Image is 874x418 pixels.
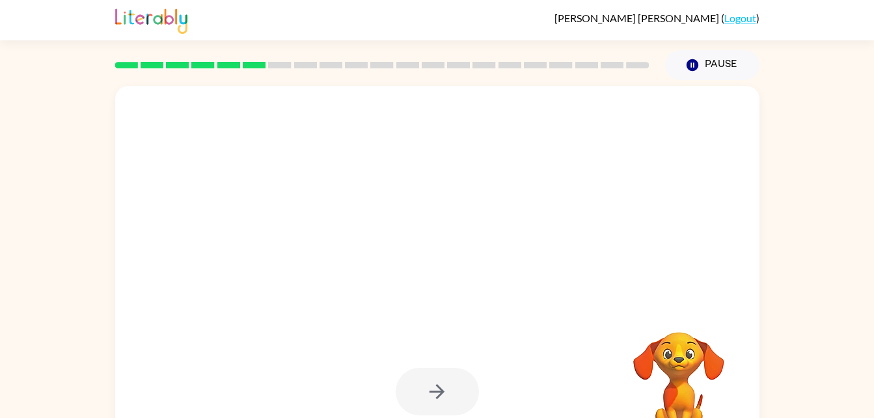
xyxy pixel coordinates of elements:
button: Pause [665,50,759,80]
img: Literably [115,5,187,34]
span: [PERSON_NAME] [PERSON_NAME] [554,12,721,24]
div: ( ) [554,12,759,24]
a: Logout [724,12,756,24]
